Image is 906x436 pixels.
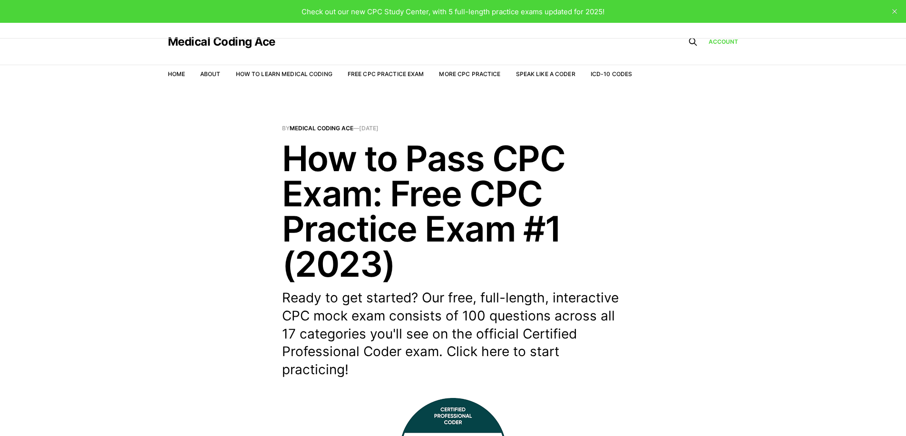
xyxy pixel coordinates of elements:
[236,70,332,78] a: How to Learn Medical Coding
[887,4,902,19] button: close
[168,36,275,48] a: Medical Coding Ace
[282,289,624,379] p: Ready to get started? Our free, full-length, interactive CPC mock exam consists of 100 questions ...
[591,70,632,78] a: ICD-10 Codes
[282,126,624,131] span: By —
[348,70,424,78] a: Free CPC Practice Exam
[168,70,185,78] a: Home
[856,389,906,436] iframe: portal-trigger
[516,70,575,78] a: Speak Like a Coder
[290,125,353,132] a: Medical Coding Ace
[359,125,379,132] time: [DATE]
[282,141,624,281] h1: How to Pass CPC Exam: Free CPC Practice Exam #1 (2023)
[200,70,221,78] a: About
[302,7,604,16] span: Check out our new CPC Study Center, with 5 full-length practice exams updated for 2025!
[709,37,739,46] a: Account
[439,70,500,78] a: More CPC Practice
